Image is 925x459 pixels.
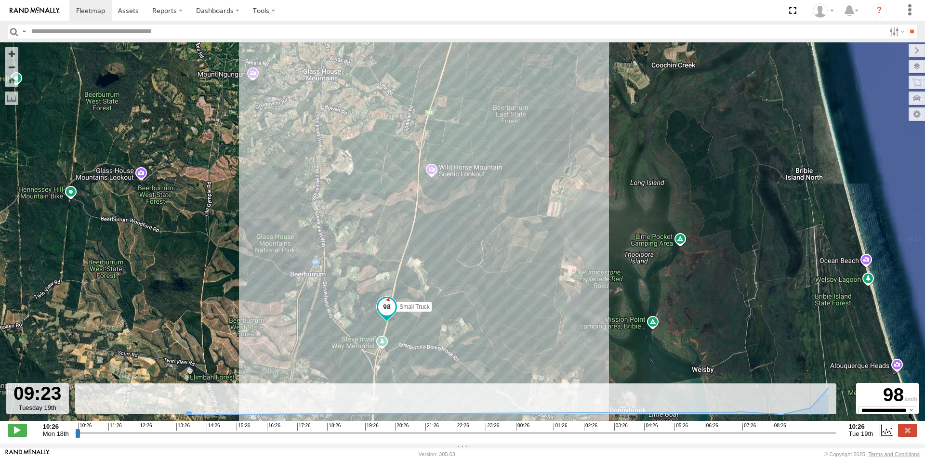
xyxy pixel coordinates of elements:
span: 10:26 [78,423,92,431]
div: Laura Van Bruggen [809,3,837,18]
label: Close [898,424,917,436]
label: Measure [5,92,18,105]
span: 23:26 [486,423,499,431]
span: 08:26 [773,423,786,431]
img: rand-logo.svg [10,7,60,14]
div: © Copyright 2025 - [824,451,920,457]
a: Visit our Website [5,449,50,459]
span: 02:26 [584,423,597,431]
span: Small Truck [399,303,430,310]
span: 14:26 [207,423,220,431]
span: 16:26 [267,423,280,431]
span: 07:26 [742,423,756,431]
button: Zoom in [5,47,18,60]
span: Tue 19th Aug 2025 [849,430,873,437]
span: 05:26 [674,423,688,431]
span: 21:26 [425,423,439,431]
strong: 10:26 [43,423,69,430]
span: 17:26 [297,423,311,431]
span: 19:26 [365,423,379,431]
button: Zoom out [5,60,18,74]
span: 13:26 [176,423,190,431]
button: Zoom Home [5,74,18,87]
span: 22:26 [456,423,469,431]
span: 12:26 [139,423,152,431]
a: Terms and Conditions [869,451,920,457]
i: ? [872,3,887,18]
span: 11:26 [108,423,122,431]
div: 98 [858,384,917,406]
label: Search Query [20,25,28,39]
span: 15:26 [237,423,250,431]
label: Play/Stop [8,424,27,436]
span: 00:26 [516,423,529,431]
label: Search Filter Options [885,25,906,39]
span: 04:26 [644,423,658,431]
span: 20:26 [395,423,409,431]
span: 03:26 [614,423,628,431]
div: Version: 305.03 [419,451,455,457]
span: Mon 18th Aug 2025 [43,430,69,437]
span: 18:26 [327,423,341,431]
strong: 10:26 [849,423,873,430]
span: 01:26 [554,423,567,431]
label: Map Settings [909,107,925,121]
span: 06:26 [705,423,718,431]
